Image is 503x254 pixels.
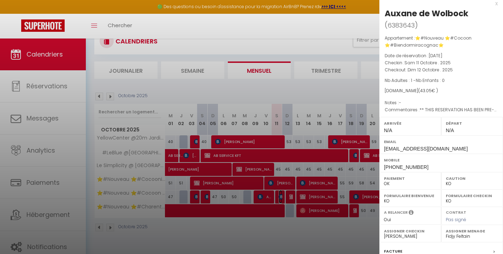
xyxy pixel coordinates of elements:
[446,217,466,223] span: Pas signé
[409,209,414,217] i: Sélectionner OUI si vous souhaiter envoyer les séquences de messages post-checkout
[384,146,468,152] span: [EMAIL_ADDRESS][DOMAIN_NAME]
[420,88,432,94] span: 43.05
[385,88,498,94] div: [DOMAIN_NAME]
[384,192,437,199] label: Formulaire Bienvenue
[385,20,418,30] span: ( )
[446,209,466,214] label: Contrat
[387,21,415,30] span: 6383643
[385,35,498,49] p: Appartement :
[385,59,498,66] p: Checkin :
[446,128,454,133] span: N/A
[384,209,408,215] label: A relancer
[446,175,498,182] label: Caution
[408,67,453,73] span: Dim 12 Octobre . 2025
[428,53,443,59] span: [DATE]
[384,156,498,164] label: Mobile
[384,120,437,127] label: Arrivée
[446,228,498,235] label: Assigner Menage
[384,175,437,182] label: Paiement
[446,192,498,199] label: Formulaire Checkin
[385,35,472,48] span: ⭐️#Nouveau ⭐️#Cocoon ⭐️#Biendormiracognac⭐️
[446,120,498,127] label: Départ
[385,77,445,83] span: Nb Adultes : 1 -
[385,106,498,113] p: Commentaires :
[399,100,401,106] span: -
[404,60,451,66] span: Sam 11 Octobre . 2025
[384,128,392,133] span: N/A
[385,66,498,73] p: Checkout :
[384,164,428,170] span: [PHONE_NUMBER]
[384,138,498,145] label: Email
[385,8,468,19] div: Auxane de Wolbock
[385,52,498,59] p: Date de réservation :
[416,77,445,83] span: Nb Enfants : 0
[418,88,438,94] span: ( € )
[385,99,498,106] p: Notes :
[384,228,437,235] label: Assigner Checkin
